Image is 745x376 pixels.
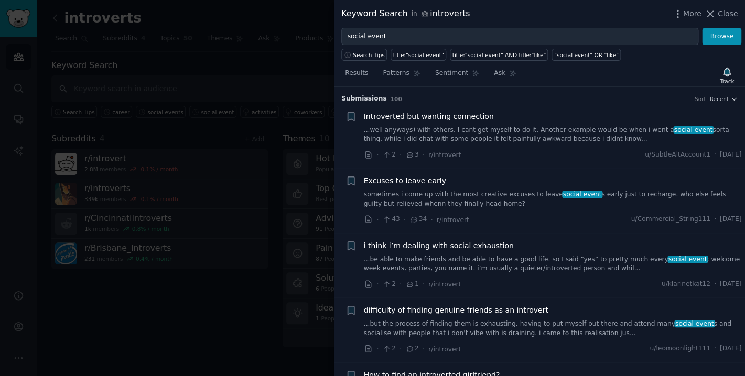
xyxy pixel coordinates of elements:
span: social event [674,320,715,327]
span: · [400,344,402,355]
span: [DATE] [720,215,741,224]
span: Close [718,8,738,19]
a: Excuses to leave early [364,175,446,186]
a: ...but the process of finding them is exhausting. having to put myself out there and attend manys... [364,319,742,338]
span: [DATE] [720,280,741,289]
button: Close [705,8,738,19]
span: · [714,344,716,353]
span: u/leomoonlight111 [650,344,710,353]
span: social event [673,126,714,134]
span: Recent [709,95,728,103]
button: More [672,8,701,19]
span: 2 [382,344,395,353]
a: difficulty of finding genuine friends as an introvert [364,305,548,316]
span: · [376,344,379,355]
span: · [423,279,425,290]
div: Keyword Search introverts [341,7,470,20]
span: social event [667,256,708,263]
span: · [400,149,402,160]
span: · [404,214,406,225]
span: · [714,280,716,289]
span: · [376,279,379,290]
span: u/Commercial_String111 [631,215,710,224]
span: 2 [382,280,395,289]
input: Try a keyword related to your business [341,28,698,46]
span: 3 [405,150,418,160]
span: r/introvert [437,216,469,224]
button: Recent [709,95,738,103]
span: r/introvert [428,151,461,159]
span: 2 [405,344,418,353]
a: Sentiment [431,65,483,86]
div: title:"social event" [393,51,444,59]
button: Search Tips [341,49,387,61]
span: · [714,150,716,160]
span: u/SubtleAltAccount1 [645,150,710,160]
a: Introverted but wanting connection [364,111,494,122]
span: 34 [409,215,427,224]
span: u/klarinetkat12 [661,280,710,289]
a: sometimes i come up with the most creative excuses to leavesocial events early just to recharge. ... [364,190,742,208]
div: Track [720,78,734,85]
span: in [411,9,417,19]
span: r/introvert [428,281,461,288]
span: r/introvert [428,346,461,353]
div: Sort [695,95,706,103]
span: Patterns [383,69,409,78]
span: 43 [382,215,400,224]
a: "social event" OR "like" [552,49,621,61]
span: Ask [494,69,505,78]
span: · [423,344,425,355]
a: Patterns [379,65,424,86]
button: Browse [702,28,741,46]
span: · [376,214,379,225]
span: 2 [382,150,395,160]
span: Submission s [341,94,387,104]
span: More [683,8,701,19]
span: · [430,214,433,225]
span: [DATE] [720,344,741,353]
a: title:"social event" AND title:"like" [450,49,548,61]
div: title:"social event" AND title:"like" [452,51,545,59]
a: i think i’m dealing with social exhaustion [364,240,514,251]
a: ...well anyways) with others. I cant get myself to do it. Another example would be when i went as... [364,126,742,144]
button: Track [716,64,738,86]
a: ...be able to make friends and be able to have a good life. so I said “yes” to pretty much everys... [364,255,742,273]
span: · [400,279,402,290]
a: Results [341,65,372,86]
span: social event [562,191,602,198]
span: [DATE] [720,150,741,160]
span: Search Tips [353,51,385,59]
span: 100 [391,96,402,102]
span: · [376,149,379,160]
span: Sentiment [435,69,468,78]
span: · [423,149,425,160]
span: 1 [405,280,418,289]
span: Results [345,69,368,78]
div: "social event" OR "like" [554,51,619,59]
a: title:"social event" [391,49,446,61]
span: · [714,215,716,224]
a: Ask [490,65,520,86]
